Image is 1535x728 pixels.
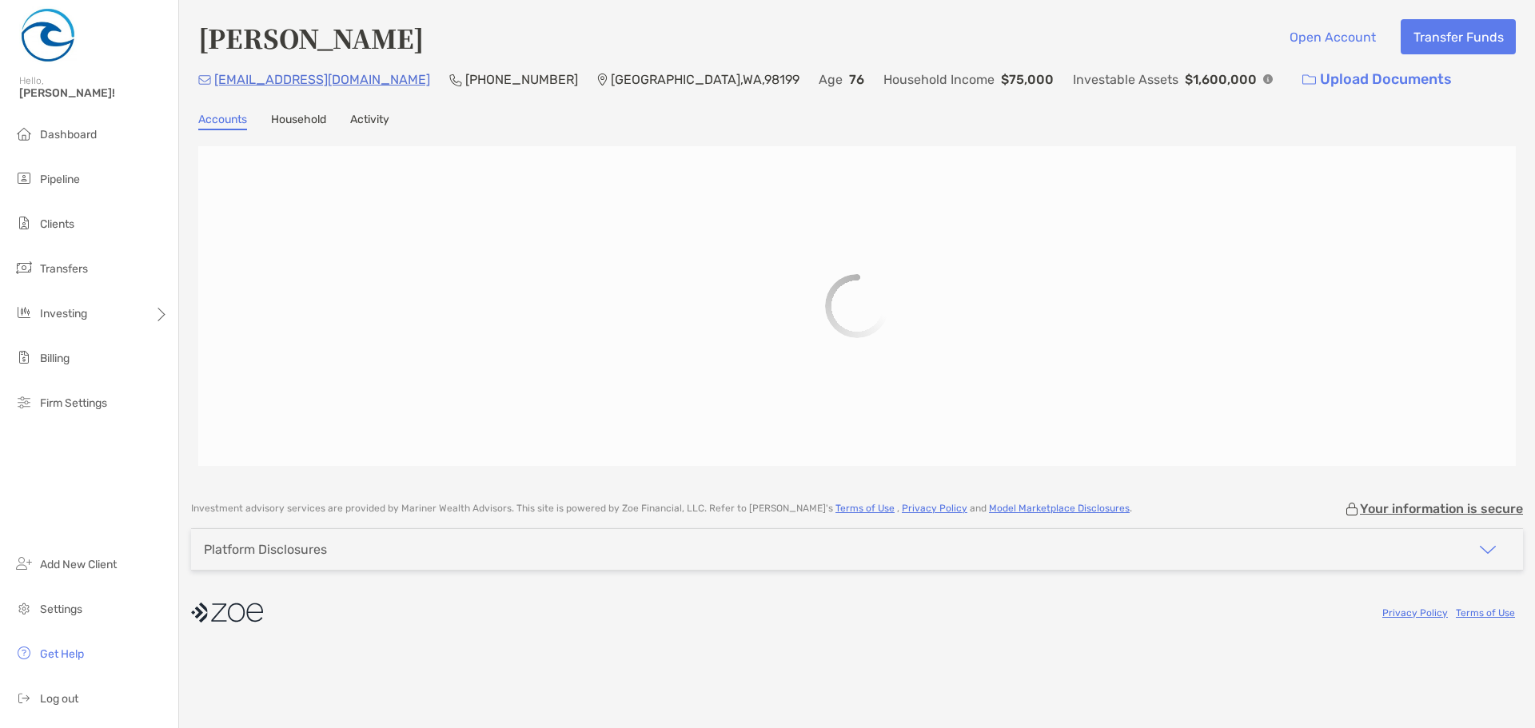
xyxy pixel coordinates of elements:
p: [GEOGRAPHIC_DATA] , WA , 98199 [611,70,799,90]
h4: [PERSON_NAME] [198,19,424,56]
img: pipeline icon [14,169,34,188]
p: [EMAIL_ADDRESS][DOMAIN_NAME] [214,70,430,90]
img: dashboard icon [14,124,34,143]
a: Accounts [198,113,247,130]
span: Get Help [40,647,84,661]
img: Info Icon [1263,74,1273,84]
a: Terms of Use [835,503,895,514]
a: Upload Documents [1292,62,1462,97]
span: Log out [40,692,78,706]
span: Dashboard [40,128,97,141]
p: Investable Assets [1073,70,1178,90]
p: Household Income [883,70,995,90]
p: $1,600,000 [1185,70,1257,90]
img: get-help icon [14,643,34,662]
img: Email Icon [198,75,211,85]
img: firm-settings icon [14,392,34,412]
button: Transfer Funds [1401,19,1516,54]
img: clients icon [14,213,34,233]
span: [PERSON_NAME]! [19,86,169,100]
span: Transfers [40,262,88,276]
img: Phone Icon [449,74,462,86]
img: icon arrow [1478,540,1497,559]
p: $75,000 [1001,70,1054,90]
span: Firm Settings [40,396,107,410]
img: billing icon [14,348,34,367]
span: Investing [40,307,87,320]
img: investing icon [14,303,34,322]
span: Pipeline [40,173,80,186]
p: Your information is secure [1360,501,1523,516]
p: [PHONE_NUMBER] [465,70,578,90]
a: Activity [350,113,389,130]
img: button icon [1302,74,1316,86]
p: Investment advisory services are provided by Mariner Wealth Advisors . This site is powered by Zo... [191,503,1132,515]
p: Age [819,70,843,90]
img: logout icon [14,688,34,707]
img: transfers icon [14,258,34,277]
a: Privacy Policy [1382,607,1448,619]
span: Settings [40,603,82,616]
span: Add New Client [40,558,117,571]
img: Zoe Logo [19,6,77,64]
img: add_new_client icon [14,554,34,573]
span: Billing [40,352,70,365]
a: Household [271,113,326,130]
img: settings icon [14,599,34,618]
a: Model Marketplace Disclosures [989,503,1130,514]
span: Clients [40,217,74,231]
a: Terms of Use [1456,607,1515,619]
button: Open Account [1277,19,1388,54]
div: Platform Disclosures [204,542,327,557]
img: Location Icon [597,74,608,86]
p: 76 [849,70,864,90]
a: Privacy Policy [902,503,967,514]
img: company logo [191,595,263,631]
